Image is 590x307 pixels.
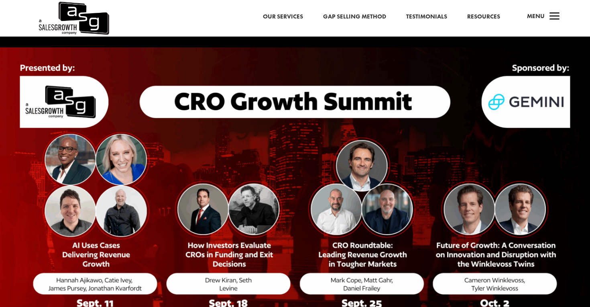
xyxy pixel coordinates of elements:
a: Testimonials [406,12,447,22]
a: Gap Selling Method [323,12,386,22]
a: Resources [467,12,500,22]
span: Menu [527,12,545,20]
span: a [547,9,563,25]
a: Our Services [263,12,303,22]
